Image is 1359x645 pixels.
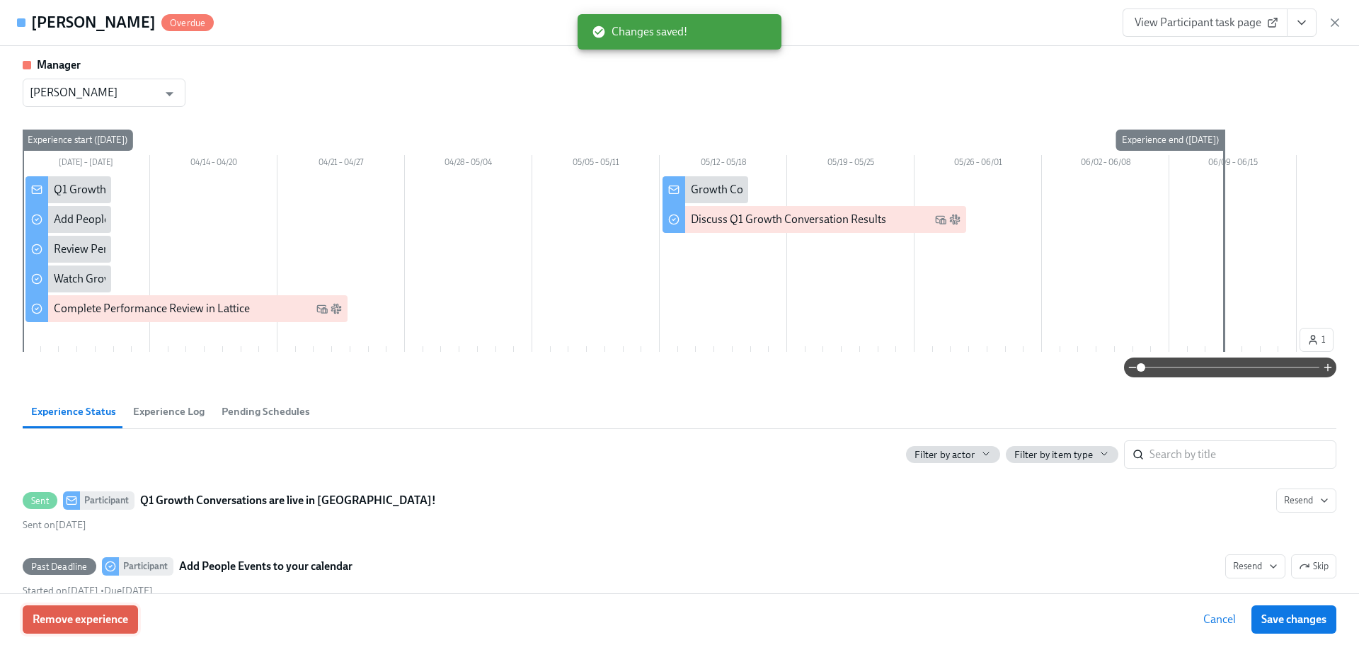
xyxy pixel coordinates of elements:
div: 05/19 – 05/25 [787,155,914,173]
div: Discuss Q1 Growth Conversation Results [691,212,886,227]
button: Filter by item type [1006,446,1118,463]
button: Save changes [1251,605,1336,634]
a: View Participant task page [1123,8,1288,37]
span: Experience Log [133,404,205,420]
button: Past DeadlineParticipantAdd People Events to your calendarSkipStarted on[DATE] •Due[DATE] Pending... [1225,554,1285,578]
strong: Add People Events to your calendar [179,558,352,575]
div: 05/12 – 05/18 [660,155,787,173]
div: • [23,584,153,598]
button: 1 [1300,328,1334,352]
div: 04/14 – 04/20 [150,155,277,173]
div: 04/28 – 05/04 [405,155,532,173]
span: Past Deadline [23,561,96,572]
div: Growth Conversation Finalized Results [691,182,878,198]
div: 06/02 – 06/08 [1042,155,1169,173]
span: Resend [1284,493,1329,508]
div: Experience end ([DATE]) [1116,130,1225,151]
span: Skip [1299,559,1329,573]
div: 06/09 – 06/15 [1169,155,1297,173]
input: Search by title [1149,440,1336,469]
button: Remove experience [23,605,138,634]
div: Participant [80,491,134,510]
svg: Work Email [935,214,946,225]
div: [DATE] – [DATE] [23,155,150,173]
div: Participant [119,557,173,576]
span: View Participant task page [1135,16,1275,30]
span: Cancel [1203,612,1236,627]
span: Save changes [1261,612,1326,627]
button: View task page [1287,8,1317,37]
span: Pending Schedules [222,404,310,420]
span: Resend [1233,559,1278,573]
span: Filter by item type [1014,448,1093,462]
span: Saturday, April 12th 2025, 8:00 am [104,585,153,597]
span: Monday, April 7th 2025, 12:31 pm [23,585,98,597]
span: Changes saved! [592,24,687,40]
svg: Slack [331,303,342,314]
h4: [PERSON_NAME] [31,12,156,33]
span: Overdue [161,18,214,28]
span: Sent [23,496,57,506]
div: Watch Growth and Performance Training in Rise [54,271,285,287]
div: Add People Events to your calendar [54,212,224,227]
button: SentParticipantQ1 Growth Conversations are live in [GEOGRAPHIC_DATA]!Sent on[DATE] [1276,489,1336,513]
span: Monday, April 7th 2025, 12:31 pm [23,519,86,531]
div: Experience start ([DATE]) [22,130,133,151]
svg: Work Email [316,303,328,314]
strong: Q1 Growth Conversations are live in [GEOGRAPHIC_DATA]! [140,492,436,509]
span: Filter by actor [914,448,975,462]
strong: Manager [37,58,81,72]
button: Past DeadlineParticipantAdd People Events to your calendarResendStarted on[DATE] •Due[DATE] Pendi... [1291,554,1336,578]
div: 05/26 – 06/01 [914,155,1042,173]
span: 1 [1307,333,1326,347]
button: Open [159,83,180,105]
div: Q1 Growth Conversations are live in [GEOGRAPHIC_DATA]! [54,182,341,198]
div: Review Performance Framework [54,241,213,257]
div: 05/05 – 05/11 [532,155,660,173]
span: Remove experience [33,612,128,627]
button: Cancel [1193,605,1246,634]
div: Complete Performance Review in Lattice [54,301,250,316]
svg: Slack [949,214,961,225]
div: 04/21 – 04/27 [277,155,405,173]
button: Filter by actor [906,446,1000,463]
span: Experience Status [31,404,116,420]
